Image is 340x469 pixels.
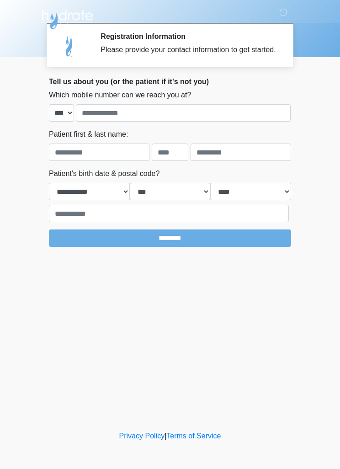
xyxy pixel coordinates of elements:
label: Patient's birth date & postal code? [49,168,159,179]
label: Which mobile number can we reach you at? [49,90,191,101]
a: Privacy Policy [119,432,165,440]
label: Patient first & last name: [49,129,128,140]
div: Please provide your contact information to get started. [101,44,277,55]
a: Terms of Service [166,432,221,440]
img: Hydrate IV Bar - Scottsdale Logo [40,7,95,30]
h2: Tell us about you (or the patient if it's not you) [49,77,291,86]
img: Agent Avatar [56,32,83,59]
a: | [165,432,166,440]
